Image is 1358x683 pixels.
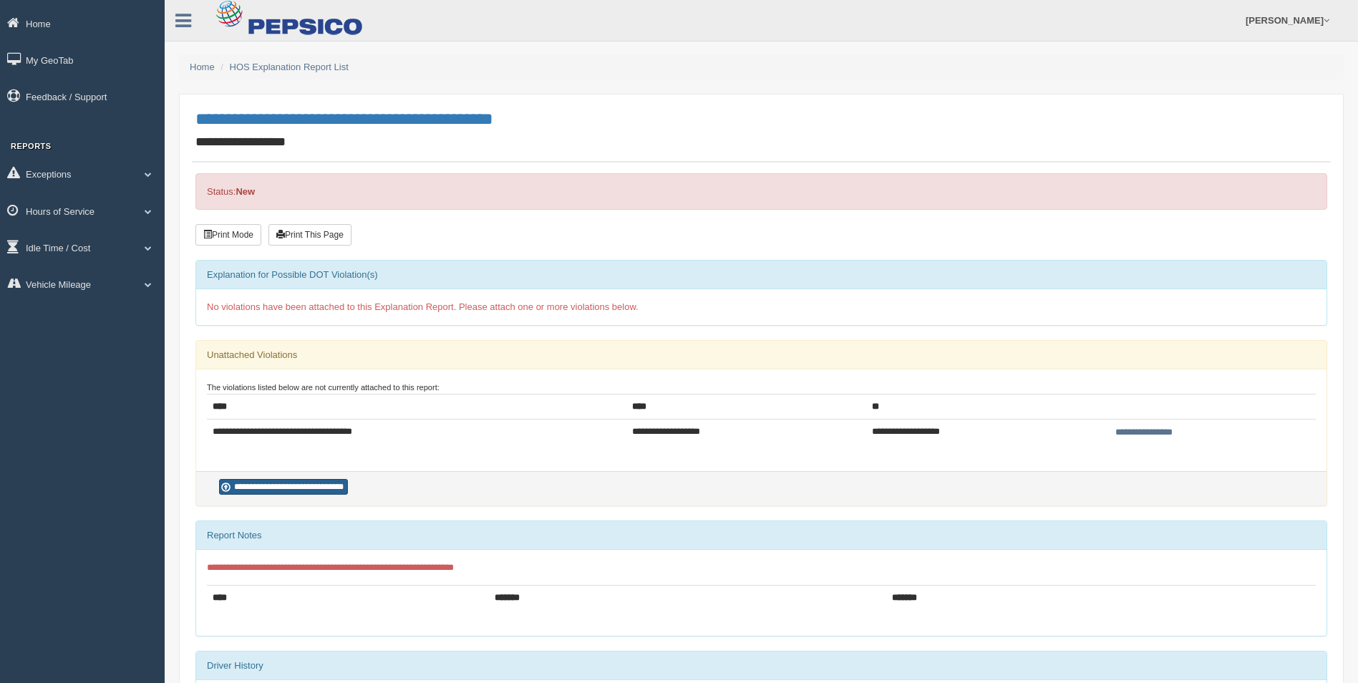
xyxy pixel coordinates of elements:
[207,301,639,312] span: No violations have been attached to this Explanation Report. Please attach one or more violations...
[190,62,215,72] a: Home
[196,651,1327,680] div: Driver History
[268,224,351,246] button: Print This Page
[207,383,440,392] small: The violations listed below are not currently attached to this report:
[195,173,1327,210] div: Status:
[196,521,1327,550] div: Report Notes
[236,186,255,197] strong: New
[230,62,349,72] a: HOS Explanation Report List
[195,224,261,246] button: Print Mode
[196,261,1327,289] div: Explanation for Possible DOT Violation(s)
[196,341,1327,369] div: Unattached Violations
